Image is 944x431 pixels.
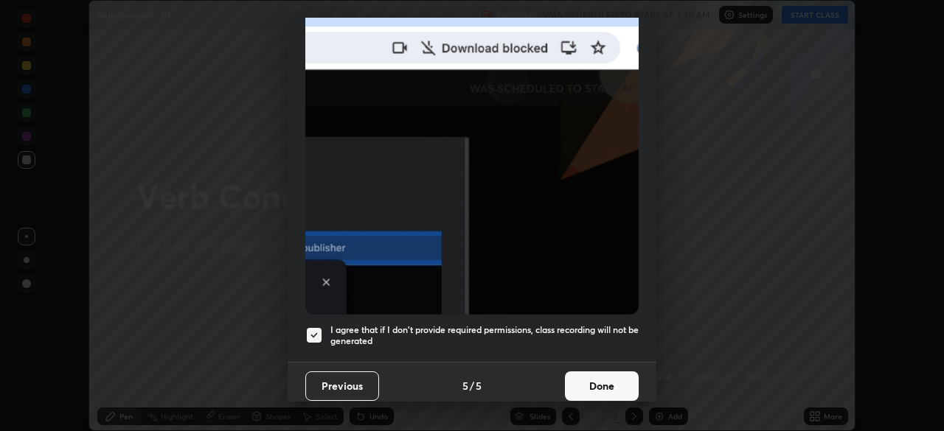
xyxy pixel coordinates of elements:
[470,378,474,393] h4: /
[476,378,482,393] h4: 5
[305,371,379,401] button: Previous
[330,324,639,347] h5: I agree that if I don't provide required permissions, class recording will not be generated
[462,378,468,393] h4: 5
[565,371,639,401] button: Done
